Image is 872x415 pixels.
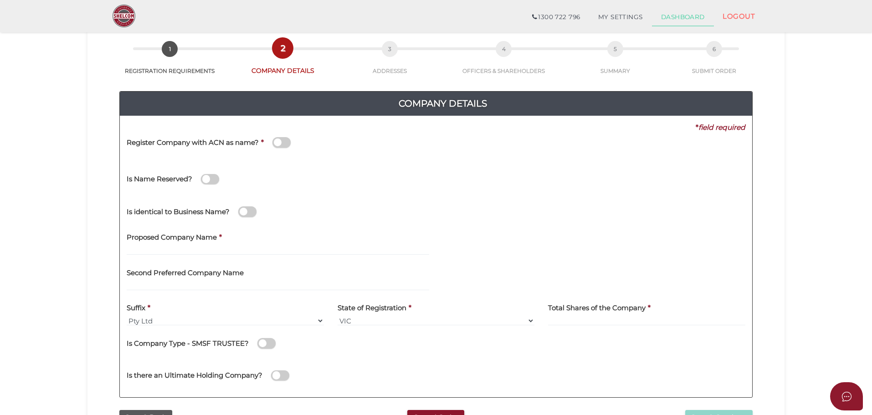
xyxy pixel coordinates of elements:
h4: Suffix [127,304,145,312]
a: 2COMPANY DETAILS [230,50,337,75]
a: 5SUMMARY [564,51,667,75]
span: 6 [706,41,722,57]
h4: Is identical to Business Name? [127,208,230,216]
h4: Company Details [127,96,759,111]
h4: Is Name Reserved? [127,175,192,183]
a: 3ADDRESSES [336,51,444,75]
h4: Is Company Type - SMSF TRUSTEE? [127,340,249,348]
h4: Total Shares of the Company [548,304,646,312]
a: LOGOUT [713,7,764,26]
a: 6SUBMIT ORDER [667,51,762,75]
h4: Register Company with ACN as name? [127,139,259,147]
a: 1REGISTRATION REQUIREMENTS [110,51,230,75]
h4: Is there an Ultimate Holding Company? [127,372,262,379]
h4: Proposed Company Name [127,234,217,241]
a: MY SETTINGS [589,8,652,26]
span: 3 [382,41,398,57]
button: Open asap [830,382,863,410]
span: 5 [607,41,623,57]
span: 2 [275,40,291,56]
a: 4OFFICERS & SHAREHOLDERS [444,51,564,75]
span: 4 [496,41,512,57]
i: field required [698,123,745,132]
a: 1300 722 796 [523,8,589,26]
a: DASHBOARD [652,8,714,26]
h4: State of Registration [338,304,406,312]
h4: Second Preferred Company Name [127,269,244,277]
span: 1 [162,41,178,57]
